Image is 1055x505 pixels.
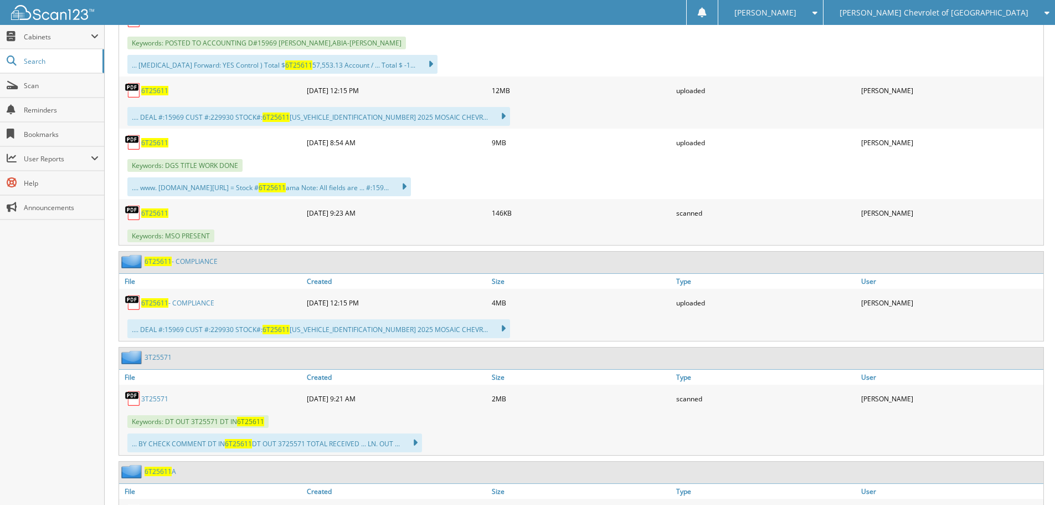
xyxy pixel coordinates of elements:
div: [PERSON_NAME] [858,387,1043,410]
a: Type [673,484,858,499]
div: .... www. [DOMAIN_NAME][URL] = Stock # ama Note: All fields are ... #:159... [127,177,411,196]
div: [PERSON_NAME] [858,79,1043,101]
a: User [858,370,1043,385]
img: folder2.png [121,254,145,268]
span: Keywords: POSTED TO ACCOUNTING D#15969 [PERSON_NAME],ABIA-[PERSON_NAME] [127,37,406,49]
div: [PERSON_NAME] [858,292,1043,314]
a: User [858,274,1043,289]
span: [PERSON_NAME] Chevrolet of [GEOGRAPHIC_DATA] [840,9,1028,16]
span: 6T25611 [141,298,168,308]
div: uploaded [673,292,858,314]
a: User [858,484,1043,499]
div: [DATE] 12:15 PM [304,79,489,101]
span: [PERSON_NAME] [734,9,796,16]
div: .... DEAL #:15969 CUST #:229930 STOCK#: [US_VEHICLE_IDENTIFICATION_NUMBER] 2025 MOSAIC CHEVR... [127,107,510,126]
span: Reminders [24,105,99,115]
span: User Reports [24,154,91,164]
a: 6T25611A [145,467,176,476]
span: Help [24,178,99,188]
a: File [119,484,304,499]
span: Bookmarks [24,130,99,139]
div: uploaded [673,131,858,154]
a: Created [304,370,489,385]
iframe: Chat Widget [1000,452,1055,505]
div: [DATE] 9:23 AM [304,202,489,224]
span: 6T25611 [263,325,290,334]
div: scanned [673,202,858,224]
span: 6T25611 [225,439,252,448]
span: 6T25611 [259,183,286,192]
a: Size [489,370,674,385]
div: [DATE] 12:15 PM [304,292,489,314]
img: scan123-logo-white.svg [11,5,94,20]
div: 12MB [489,79,674,101]
a: 3T25571 [145,353,172,362]
a: 3T25571 [141,394,168,404]
div: ... BY CHECK COMMENT DT IN DT OUT 3725571 TOTAL RECEIVED ... LN. OUT ... [127,433,422,452]
img: PDF.png [125,390,141,407]
img: PDF.png [125,294,141,311]
span: 6T25611 [237,417,264,426]
div: 4MB [489,292,674,314]
a: Type [673,370,858,385]
span: Scan [24,81,99,90]
img: PDF.png [125,205,141,221]
img: folder2.png [121,465,145,478]
span: 6T25611 [145,467,172,476]
a: Type [673,274,858,289]
span: Keywords: DT OUT 3T25571 DT IN [127,415,269,428]
a: 6T25611 [141,138,168,147]
div: [PERSON_NAME] [858,202,1043,224]
span: 6T25611 [145,257,172,266]
a: 6T25611- COMPLIANCE [141,298,214,308]
div: 2MB [489,387,674,410]
div: 9MB [489,131,674,154]
a: 6T25611- COMPLIANCE [145,257,218,266]
div: scanned [673,387,858,410]
span: Keywords: MSO PRESENT [127,229,214,242]
div: uploaded [673,79,858,101]
img: PDF.png [125,134,141,151]
span: 6T25611 [263,113,290,122]
div: ... [MEDICAL_DATA] Forward: YES Control ) Total $ 57,553.13 Account / ... Total $ -1... [127,55,438,74]
span: Search [24,57,97,66]
div: 146KB [489,202,674,224]
a: 6T25611 [141,208,168,218]
span: Announcements [24,203,99,212]
span: 6T25611 [285,60,312,70]
a: Size [489,274,674,289]
a: Created [304,274,489,289]
a: Size [489,484,674,499]
div: [PERSON_NAME] [858,131,1043,154]
div: [DATE] 8:54 AM [304,131,489,154]
span: Keywords: DGS TITLE WORK DONE [127,159,243,172]
div: [DATE] 9:21 AM [304,387,489,410]
a: File [119,370,304,385]
img: PDF.png [125,82,141,99]
a: Created [304,484,489,499]
a: File [119,274,304,289]
img: folder2.png [121,350,145,364]
div: .... DEAL #:15969 CUST #:229930 STOCK#: [US_VEHICLE_IDENTIFICATION_NUMBER] 2025 MOSAIC CHEVR... [127,319,510,338]
a: 6T25611 [141,86,168,95]
span: Cabinets [24,32,91,42]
